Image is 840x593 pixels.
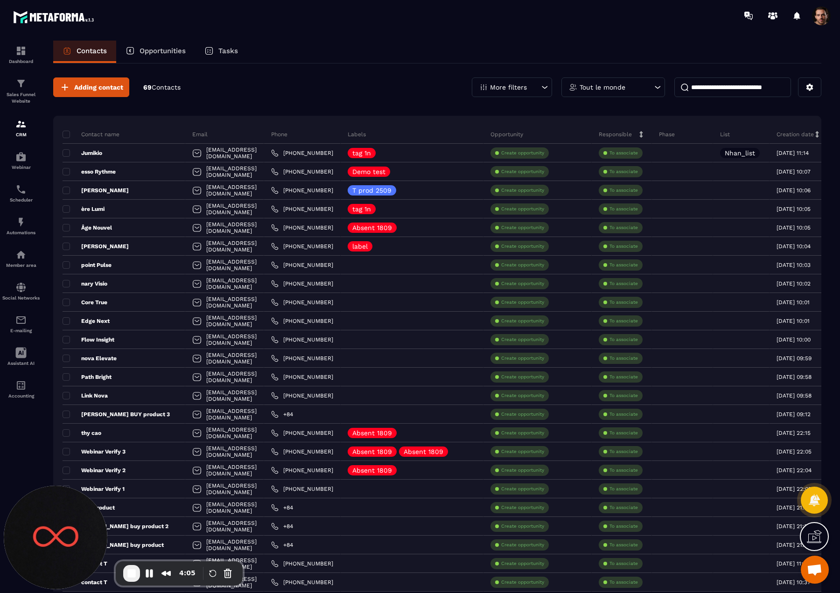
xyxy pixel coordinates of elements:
[352,430,392,436] p: Absent 1809
[271,168,333,175] a: [PHONE_NUMBER]
[609,411,638,418] p: To associate
[777,523,811,530] p: [DATE] 21:36
[404,448,443,455] p: Absent 1809
[271,560,333,567] a: [PHONE_NUMBER]
[2,275,40,307] a: social-networksocial-networkSocial Networks
[609,448,638,455] p: To associate
[501,318,544,324] p: Create opportunity
[501,224,544,231] p: Create opportunity
[609,280,638,287] p: To associate
[609,542,638,548] p: To associate
[777,560,809,567] p: [DATE] 11:13
[2,393,40,398] p: Accounting
[63,541,164,549] p: [PERSON_NAME] buy product
[501,262,544,268] p: Create opportunity
[271,243,333,250] a: [PHONE_NUMBER]
[63,317,110,325] p: Edge Next
[63,429,101,437] p: thy cao
[609,299,638,306] p: To associate
[2,209,40,242] a: automationsautomationsAutomations
[271,504,293,511] a: +84
[271,411,293,418] a: +84
[348,131,366,138] p: Labels
[2,177,40,209] a: schedulerschedulerScheduler
[15,314,27,326] img: email
[63,131,119,138] p: Contact name
[271,261,333,269] a: [PHONE_NUMBER]
[777,299,810,306] p: [DATE] 10:01
[271,224,333,231] a: [PHONE_NUMBER]
[271,392,333,399] a: [PHONE_NUMBER]
[2,59,40,64] p: Dashboard
[63,224,112,231] p: Âge Nouvel
[352,168,385,175] p: Demo test
[2,197,40,202] p: Scheduler
[777,131,814,138] p: Creation date
[63,392,108,399] p: Link Nova
[15,282,27,293] img: social-network
[777,430,811,436] p: [DATE] 22:15
[192,131,208,138] p: Email
[271,131,287,138] p: Phone
[271,467,333,474] a: [PHONE_NUMBER]
[609,318,638,324] p: To associate
[501,355,544,362] p: Create opportunity
[2,230,40,235] p: Automations
[352,150,371,156] p: tag 1n
[63,485,125,493] p: Webinar Verify 1
[271,579,333,586] a: [PHONE_NUMBER]
[63,243,129,250] p: [PERSON_NAME]
[152,84,181,91] span: Contacts
[2,71,40,112] a: formationformationSales Funnel Website
[609,206,638,212] p: To associate
[2,132,40,137] p: CRM
[501,374,544,380] p: Create opportunity
[2,242,40,275] a: automationsautomationsMember area
[271,373,333,381] a: [PHONE_NUMBER]
[63,168,116,175] p: esso Rythme
[352,243,368,250] p: label
[271,299,333,306] a: [PHONE_NUMBER]
[140,47,186,55] p: Opportunities
[2,38,40,71] a: formationformationDashboard
[501,560,544,567] p: Create opportunity
[271,485,333,493] a: [PHONE_NUMBER]
[271,429,333,437] a: [PHONE_NUMBER]
[777,318,810,324] p: [DATE] 10:01
[609,504,638,511] p: To associate
[777,206,811,212] p: [DATE] 10:05
[777,374,812,380] p: [DATE] 09:58
[13,8,97,26] img: logo
[501,486,544,492] p: Create opportunity
[63,299,107,306] p: Core True
[2,340,40,373] a: Assistant AI
[801,556,829,584] div: Open chat
[74,83,123,92] span: Adding contact
[609,374,638,380] p: To associate
[2,373,40,405] a: accountantaccountantAccounting
[501,430,544,436] p: Create opportunity
[116,41,195,63] a: Opportunities
[720,131,730,138] p: List
[271,336,333,343] a: [PHONE_NUMBER]
[501,206,544,212] p: Create opportunity
[777,579,811,586] p: [DATE] 10:37
[271,523,293,530] a: +84
[777,336,811,343] p: [DATE] 10:00
[501,280,544,287] p: Create opportunity
[609,355,638,362] p: To associate
[271,541,293,549] a: +84
[580,84,625,91] p: Tout le monde
[490,84,527,91] p: More filters
[63,467,126,474] p: Webinar Verify 2
[777,486,812,492] p: [DATE] 22:02
[2,263,40,268] p: Member area
[2,112,40,144] a: formationformationCRM
[2,307,40,340] a: emailemailE-mailing
[609,262,638,268] p: To associate
[777,280,811,287] p: [DATE] 10:02
[53,41,116,63] a: Contacts
[352,448,392,455] p: Absent 1809
[271,149,333,157] a: [PHONE_NUMBER]
[143,83,181,92] p: 69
